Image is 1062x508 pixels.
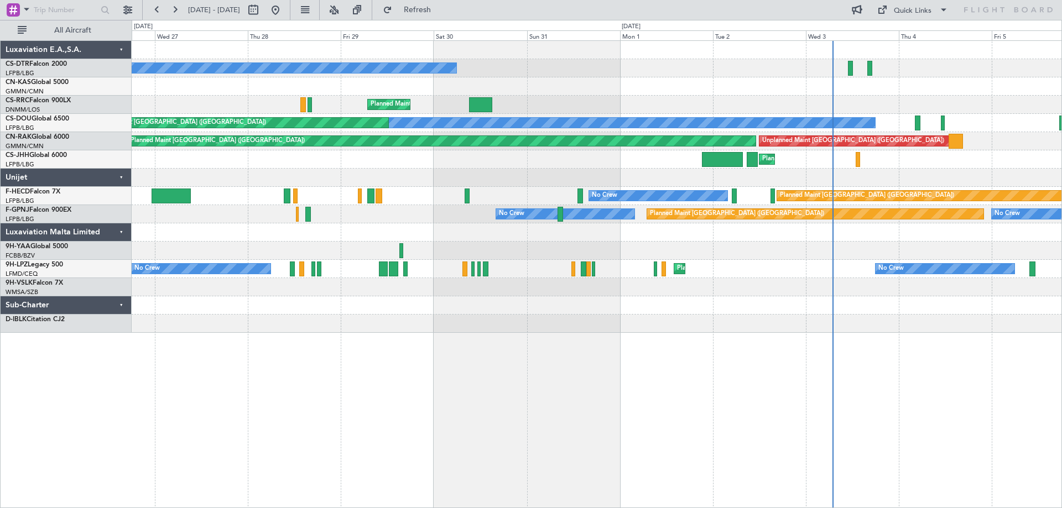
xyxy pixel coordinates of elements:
[762,151,936,167] div: Planned Maint [GEOGRAPHIC_DATA] ([GEOGRAPHIC_DATA])
[6,134,69,140] a: CN-RAKGlobal 6000
[6,116,69,122] a: CS-DOUGlobal 6500
[6,207,29,213] span: F-GPNJ
[6,69,34,77] a: LFPB/LBG
[6,87,44,96] a: GMMN/CMN
[6,215,34,223] a: LFPB/LBG
[248,30,341,40] div: Thu 28
[6,261,63,268] a: 9H-LPZLegacy 500
[6,106,40,114] a: DNMM/LOS
[6,280,33,286] span: 9H-VSLK
[650,206,824,222] div: Planned Maint [GEOGRAPHIC_DATA] ([GEOGRAPHIC_DATA])
[995,206,1020,222] div: No Crew
[620,30,713,40] div: Mon 1
[6,188,60,195] a: F-HECDFalcon 7X
[6,152,67,159] a: CS-JHHGlobal 6000
[6,243,68,250] a: 9H-YAAGlobal 5000
[6,197,34,205] a: LFPB/LBG
[622,22,641,32] div: [DATE]
[371,96,545,113] div: Planned Maint [GEOGRAPHIC_DATA] ([GEOGRAPHIC_DATA])
[899,30,992,40] div: Thu 4
[92,114,266,131] div: Planned Maint [GEOGRAPHIC_DATA] ([GEOGRAPHIC_DATA])
[378,1,444,19] button: Refresh
[6,288,38,296] a: WMSA/SZB
[677,260,800,277] div: Planned Maint Nice ([GEOGRAPHIC_DATA])
[6,316,65,323] a: D-IBLKCitation CJ2
[6,116,32,122] span: CS-DOU
[894,6,931,17] div: Quick Links
[527,30,620,40] div: Sun 31
[131,133,305,149] div: Planned Maint [GEOGRAPHIC_DATA] ([GEOGRAPHIC_DATA])
[6,61,29,67] span: CS-DTR
[499,206,524,222] div: No Crew
[341,30,434,40] div: Fri 29
[6,252,35,260] a: FCBB/BZV
[12,22,120,39] button: All Aircraft
[6,316,27,323] span: D-IBLK
[6,243,30,250] span: 9H-YAA
[6,142,44,150] a: GMMN/CMN
[155,30,248,40] div: Wed 27
[713,30,806,40] div: Tue 2
[6,124,34,132] a: LFPB/LBG
[6,79,31,86] span: CN-KAS
[878,260,904,277] div: No Crew
[6,207,71,213] a: F-GPNJFalcon 900EX
[6,134,32,140] span: CN-RAK
[6,261,28,268] span: 9H-LPZ
[806,30,899,40] div: Wed 3
[6,188,30,195] span: F-HECD
[6,79,69,86] a: CN-KASGlobal 5000
[6,160,34,169] a: LFPB/LBG
[34,2,97,18] input: Trip Number
[29,27,117,34] span: All Aircraft
[762,133,944,149] div: Unplanned Maint [GEOGRAPHIC_DATA] ([GEOGRAPHIC_DATA])
[6,97,71,104] a: CS-RRCFalcon 900LX
[6,280,63,286] a: 9H-VSLKFalcon 7X
[6,97,29,104] span: CS-RRC
[872,1,954,19] button: Quick Links
[188,5,240,15] span: [DATE] - [DATE]
[780,187,954,204] div: Planned Maint [GEOGRAPHIC_DATA] ([GEOGRAPHIC_DATA])
[6,270,38,278] a: LFMD/CEQ
[434,30,527,40] div: Sat 30
[134,22,153,32] div: [DATE]
[394,6,441,14] span: Refresh
[6,152,29,159] span: CS-JHH
[6,61,67,67] a: CS-DTRFalcon 2000
[134,260,160,277] div: No Crew
[592,187,617,204] div: No Crew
